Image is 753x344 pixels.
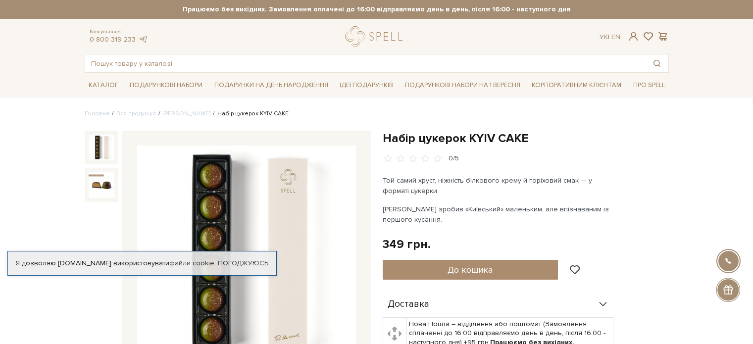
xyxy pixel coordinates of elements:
a: Корпоративним клієнтам [528,77,625,94]
a: Ідеї подарунків [336,78,397,93]
span: Консультація: [90,29,148,35]
div: 349 грн. [383,237,431,252]
strong: Працюємо без вихідних. Замовлення оплачені до 16:00 відправляємо день в день, після 16:00 - насту... [85,5,669,14]
a: Вся продукція [116,110,156,117]
p: Той самий хруст, ніжність білкового крему й горіховий смак — у форматі цукерки. [383,175,615,196]
span: | [608,33,609,41]
a: Подарунки на День народження [210,78,332,93]
div: Я дозволяю [DOMAIN_NAME] використовувати [8,259,276,268]
div: Ук [600,33,620,42]
a: Погоджуюсь [218,259,268,268]
div: 0/5 [449,154,459,163]
img: Набір цукерок KYIV CAKE [89,172,114,198]
h1: Набір цукерок KYIV CAKE [383,131,669,146]
a: [PERSON_NAME] [163,110,210,117]
p: [PERSON_NAME] зробив «Київський» маленьким, але впізнаваним із першого кусання. [383,204,615,225]
a: 0 800 319 233 [90,35,136,44]
a: logo [345,26,407,47]
a: Каталог [85,78,122,93]
a: En [611,33,620,41]
input: Пошук товару у каталозі [85,54,646,72]
li: Набір цукерок KYIV CAKE [210,109,289,118]
span: До кошика [448,264,493,275]
button: До кошика [383,260,558,280]
a: Про Spell [629,78,669,93]
a: Подарункові набори на 1 Вересня [401,77,524,94]
img: Набір цукерок KYIV CAKE [89,135,114,160]
a: Подарункові набори [126,78,206,93]
a: telegram [138,35,148,44]
a: файли cookie [169,259,214,267]
button: Пошук товару у каталозі [646,54,668,72]
a: Головна [85,110,109,117]
span: Доставка [388,300,429,309]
